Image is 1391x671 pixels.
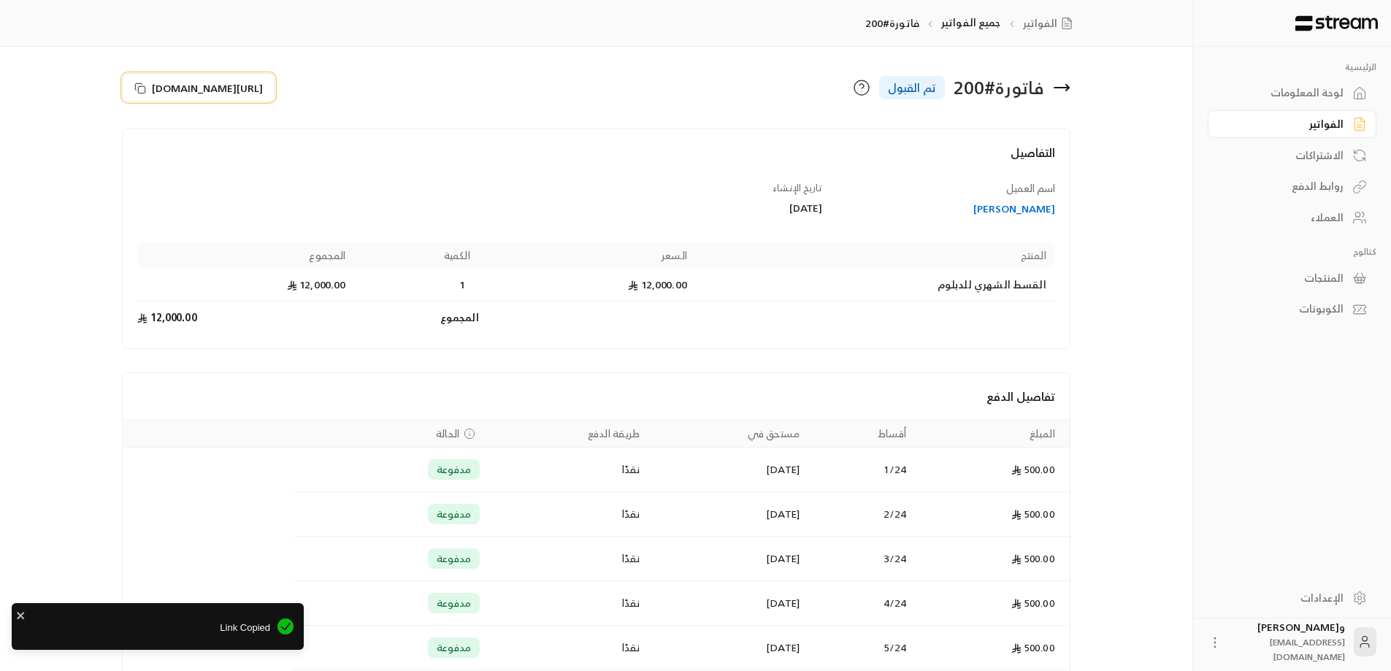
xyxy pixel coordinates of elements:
span: مدفوعة [437,462,471,477]
td: 4 / 24 [808,581,915,626]
span: مدفوعة [437,640,471,655]
td: [DATE] [649,626,809,670]
th: مستحق في [649,421,809,448]
td: نقدًا [488,626,649,670]
td: [DATE] [649,537,809,581]
span: اسم العميل [1006,179,1055,197]
a: [PERSON_NAME] [836,202,1055,216]
td: 12,000.00 [137,302,354,334]
td: [DATE] [649,448,809,492]
div: و[PERSON_NAME] [1231,620,1345,664]
td: [DATE] [649,581,809,626]
th: المبلغ [915,421,1069,448]
td: 500.00 [915,537,1069,581]
td: 3 / 24 [808,537,915,581]
a: الكوبونات [1208,295,1376,323]
td: 500.00 [915,448,1069,492]
a: الفواتير [1208,110,1376,139]
div: العملاء [1226,210,1344,225]
span: [EMAIL_ADDRESS][DOMAIN_NAME] [1270,634,1345,664]
th: أقساط [808,421,915,448]
td: 5 / 24 [808,626,915,670]
span: مدفوعة [437,507,471,521]
td: القسط الشهري للدبلوم [696,269,1055,302]
h4: التفاصيل [137,144,1055,176]
td: نقدًا [488,581,649,626]
div: الإعدادات [1226,591,1344,605]
table: Products [137,242,1055,334]
th: المجموع [137,242,354,269]
span: تاريخ الإنشاء [773,180,822,196]
a: جميع الفواتير [941,13,1001,31]
nav: breadcrumb [865,15,1078,31]
button: [URL][DOMAIN_NAME] [122,73,275,102]
td: 2 / 24 [808,492,915,537]
td: نقدًا [488,448,649,492]
a: الإعدادات [1208,583,1376,612]
p: الرئيسية [1208,61,1376,73]
span: مدفوعة [437,551,471,566]
th: الكمية [354,242,478,269]
td: 1 / 24 [808,448,915,492]
a: روابط الدفع [1208,172,1376,201]
td: 12,000.00 [137,269,354,302]
a: الاشتراكات [1208,141,1376,169]
th: السعر [479,242,696,269]
p: فاتورة#200 [865,16,919,31]
span: الحالة [436,426,459,441]
a: الفواتير [1023,16,1078,31]
span: [URL][DOMAIN_NAME] [152,80,263,96]
div: [DATE] [603,201,822,215]
div: الفواتير [1226,117,1344,131]
span: Link Copied [22,621,270,635]
div: الكوبونات [1226,302,1344,316]
td: 500.00 [915,581,1069,626]
td: 500.00 [915,626,1069,670]
h4: تفاصيل الدفع [137,388,1055,405]
a: المنتجات [1208,264,1376,292]
span: تم القبول [888,79,936,96]
td: نقدًا [488,492,649,537]
span: مدفوعة [437,596,471,610]
td: المجموع [354,302,478,334]
td: نقدًا [488,537,649,581]
a: لوحة المعلومات [1208,79,1376,107]
div: المنتجات [1226,271,1344,285]
td: [DATE] [649,492,809,537]
a: العملاء [1208,204,1376,232]
td: 12,000.00 [479,269,696,302]
button: close [16,607,26,622]
th: طريقة الدفع [488,421,649,448]
div: الاشتراكات [1226,148,1344,163]
img: Logo [1294,15,1379,31]
span: 1 [456,277,470,292]
th: المنتج [696,242,1055,269]
td: 500.00 [915,492,1069,537]
div: لوحة المعلومات [1226,85,1344,100]
div: فاتورة # 200 [954,76,1044,99]
p: كتالوج [1208,246,1376,258]
div: روابط الدفع [1226,179,1344,193]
